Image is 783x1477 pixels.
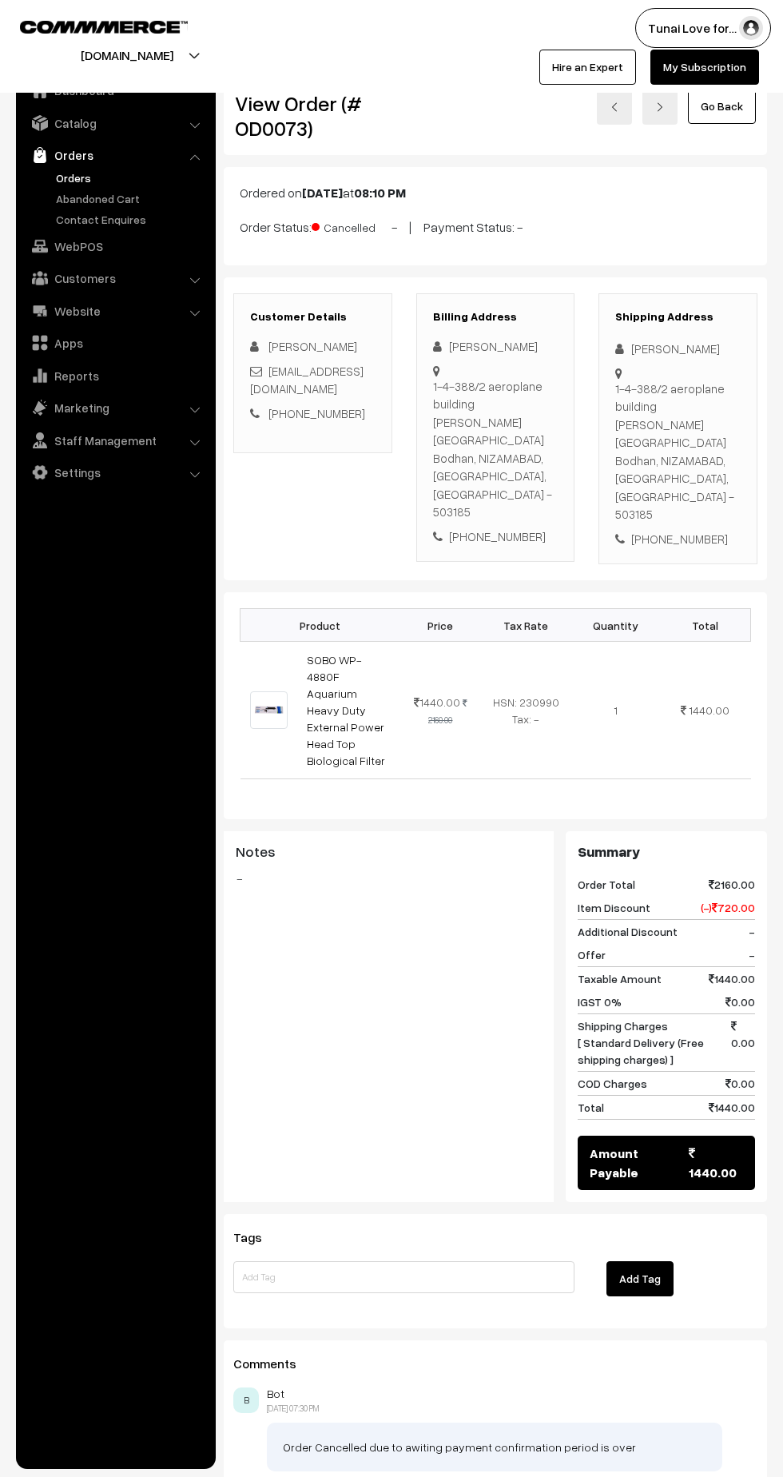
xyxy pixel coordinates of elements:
button: Add Tag [606,1261,674,1296]
span: - [749,946,755,963]
div: [PERSON_NAME] [615,340,741,358]
a: WebPOS [20,232,210,261]
a: Go Back [688,89,756,124]
b: [DATE] [302,185,343,201]
strike: 2160.00 [428,698,467,725]
h3: Customer Details [250,310,376,324]
span: 2160.00 [709,876,755,893]
span: HSN: 230990 Tax: - [493,695,559,726]
div: [PHONE_NUMBER] [615,530,741,548]
a: Contact Enquires [52,211,210,228]
span: Tags [233,1229,281,1245]
input: Add Tag [233,1261,574,1293]
div: 1-4-388/2 aeroplane building [PERSON_NAME][GEOGRAPHIC_DATA] Bodhan, NIZAMABAD, [GEOGRAPHIC_DATA],... [615,380,741,524]
span: 0.00 [725,993,755,1010]
span: Comments [233,1356,316,1371]
span: Total [578,1099,604,1116]
h3: Summary [578,843,755,861]
h3: Notes [236,843,542,861]
a: Apps [20,328,210,357]
a: My Subscription [650,50,759,85]
div: [PERSON_NAME] [433,337,558,356]
th: Quantity [570,609,660,642]
span: 1440.00 [689,703,729,717]
span: B [233,1387,259,1413]
span: 0.00 [725,1075,755,1092]
h2: View Order (# OD0073) [235,91,392,141]
th: Product [240,609,400,642]
span: Offer [578,946,606,963]
button: Tunai Love for… [635,8,771,48]
img: user [739,16,763,40]
span: Order Total [578,876,635,893]
span: Cancelled [312,215,391,236]
th: Total [660,609,750,642]
a: [PHONE_NUMBER] [268,406,365,420]
span: - [749,923,755,940]
p: Order Status: - | Payment Status: - [240,215,751,237]
a: Website [20,297,210,325]
span: [DATE] 07:30 PM [267,1403,319,1413]
a: Customers [20,264,210,293]
span: [PERSON_NAME] [268,339,357,353]
a: Orders [52,169,210,186]
p: Order Cancelled due to awiting payment confirmation period is over [283,1439,706,1455]
th: Price [400,609,481,642]
a: COMMMERCE [20,16,160,35]
span: 1440.00 [414,695,460,709]
a: Staff Management [20,426,210,455]
span: IGST 0% [578,993,622,1010]
a: Reports [20,361,210,390]
img: right-arrow.png [655,102,665,112]
span: 0.00 [731,1017,755,1068]
h3: Billing Address [433,310,558,324]
th: Tax Rate [481,609,570,642]
span: (-) 720.00 [701,899,755,916]
span: Taxable Amount [578,970,662,987]
img: 60211901_646334612475839_2827974297828458496_n.jpg [250,691,288,729]
img: COMMMERCE [20,21,188,33]
span: 1440.00 [689,1144,743,1182]
span: Item Discount [578,899,650,916]
a: Hire an Expert [539,50,636,85]
button: [DOMAIN_NAME] [25,35,229,75]
span: 1440.00 [709,970,755,987]
h3: Shipping Address [615,310,741,324]
a: Marketing [20,393,210,422]
a: Catalog [20,109,210,137]
span: Amount Payable [590,1144,690,1182]
span: Shipping Charges [ Standard Delivery (Free shipping charges) ] [578,1017,731,1068]
p: Bot [267,1387,757,1400]
img: left-arrow.png [610,102,619,112]
a: Abandoned Cart [52,190,210,207]
p: Ordered on at [240,183,751,202]
span: COD Charges [578,1075,647,1092]
a: Orders [20,141,210,169]
span: 1 [614,703,618,717]
div: 1-4-388/2 aeroplane building [PERSON_NAME][GEOGRAPHIC_DATA] Bodhan, NIZAMABAD, [GEOGRAPHIC_DATA],... [433,377,558,521]
a: Settings [20,458,210,487]
span: Additional Discount [578,923,678,940]
blockquote: - [236,869,542,888]
span: 1440.00 [709,1099,755,1116]
a: SOBO WP-4880F Aquarium Heavy Duty External Power Head Top Biological Filter [307,653,385,767]
div: [PHONE_NUMBER] [433,527,558,546]
a: [EMAIL_ADDRESS][DOMAIN_NAME] [250,364,364,396]
b: 08:10 PM [354,185,406,201]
